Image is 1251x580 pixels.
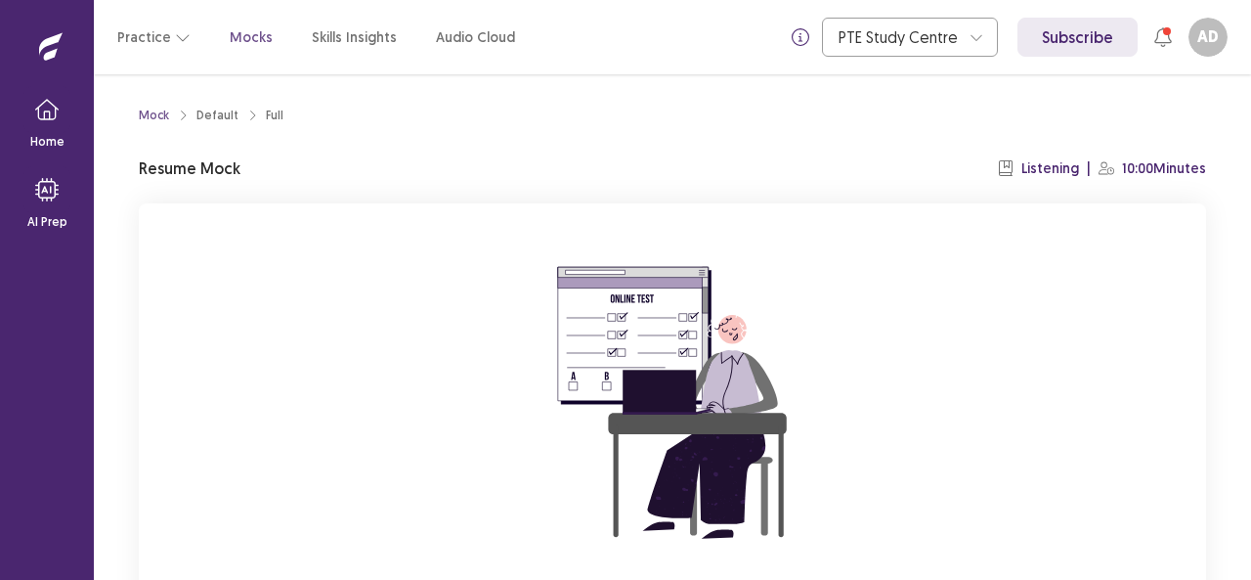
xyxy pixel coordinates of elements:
[27,213,67,231] p: AI Prep
[1017,18,1138,57] a: Subscribe
[1087,158,1091,179] p: |
[30,133,65,151] p: Home
[230,27,273,48] a: Mocks
[783,20,818,55] button: info
[266,107,283,124] div: Full
[312,27,397,48] a: Skills Insights
[496,227,848,579] img: attend-mock
[139,107,169,124] a: Mock
[1122,158,1206,179] p: 10:00 Minutes
[117,20,191,55] button: Practice
[1188,18,1228,57] button: AD
[139,156,240,180] p: Resume Mock
[1021,158,1079,179] p: Listening
[139,107,283,124] nav: breadcrumb
[196,107,238,124] div: Default
[839,19,960,56] div: PTE Study Centre
[436,27,515,48] a: Audio Cloud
